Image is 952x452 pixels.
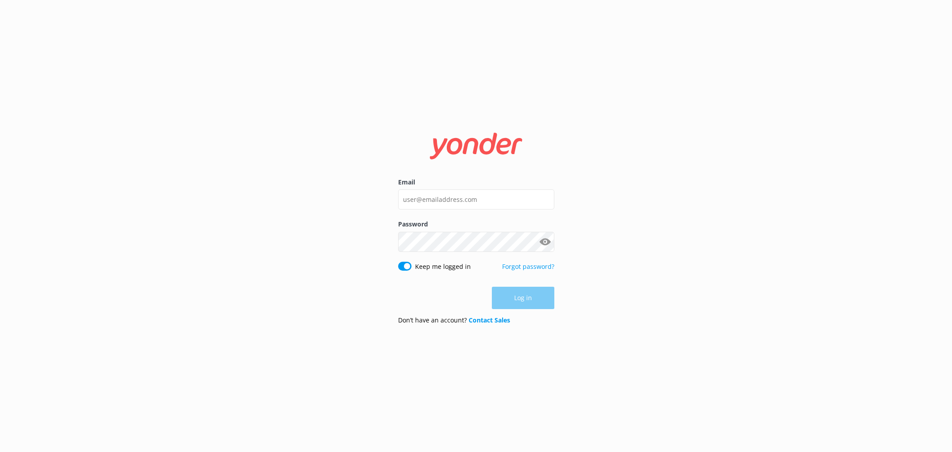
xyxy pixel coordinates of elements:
label: Keep me logged in [415,262,471,272]
button: Show password [536,233,554,251]
a: Contact Sales [469,316,510,324]
a: Forgot password? [502,262,554,271]
label: Email [398,177,554,187]
input: user@emailaddress.com [398,189,554,209]
label: Password [398,219,554,229]
p: Don’t have an account? [398,315,510,325]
